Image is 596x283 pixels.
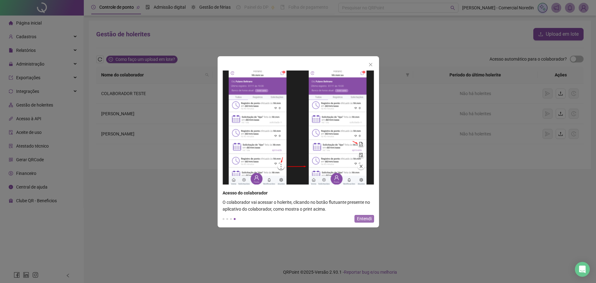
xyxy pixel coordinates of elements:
[354,215,374,222] button: Entendi
[357,215,372,222] span: Entendi
[223,189,367,196] div: Acesso do colaborador
[575,262,590,277] div: Open Intercom Messenger
[218,199,379,212] div: O colaborador vai acessar o holerite, clicando no botão flutuante presente no aplicativo do colab...
[367,61,374,68] button: close
[368,62,373,67] span: close
[223,71,374,185] img: tour.png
